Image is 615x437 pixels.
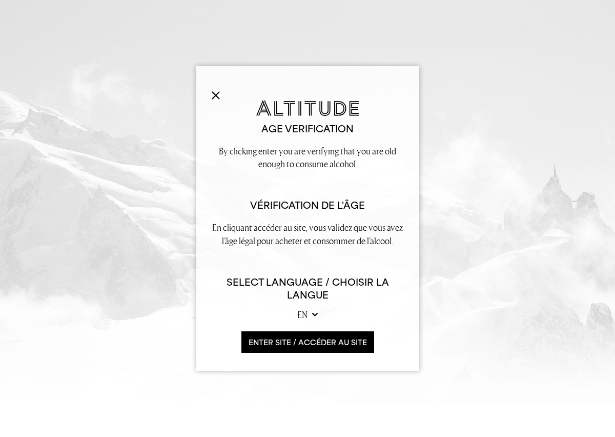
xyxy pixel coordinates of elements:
img: Altitude Gin [256,100,359,116]
p: En cliquant accéder au site, vous validez que vous avez l’âge légal pour acheter et consommer de ... [212,221,404,247]
h2: Vérification de l'âge [212,199,404,212]
img: Close [212,91,220,100]
p: By clicking enter you are verifying that you are old enough to consume alcohol. [212,145,404,170]
h6: Select Language / Choisir la langue [212,276,404,302]
button: ENTER SITE / accéder au site [241,331,374,353]
h2: Age verification [212,123,404,135]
